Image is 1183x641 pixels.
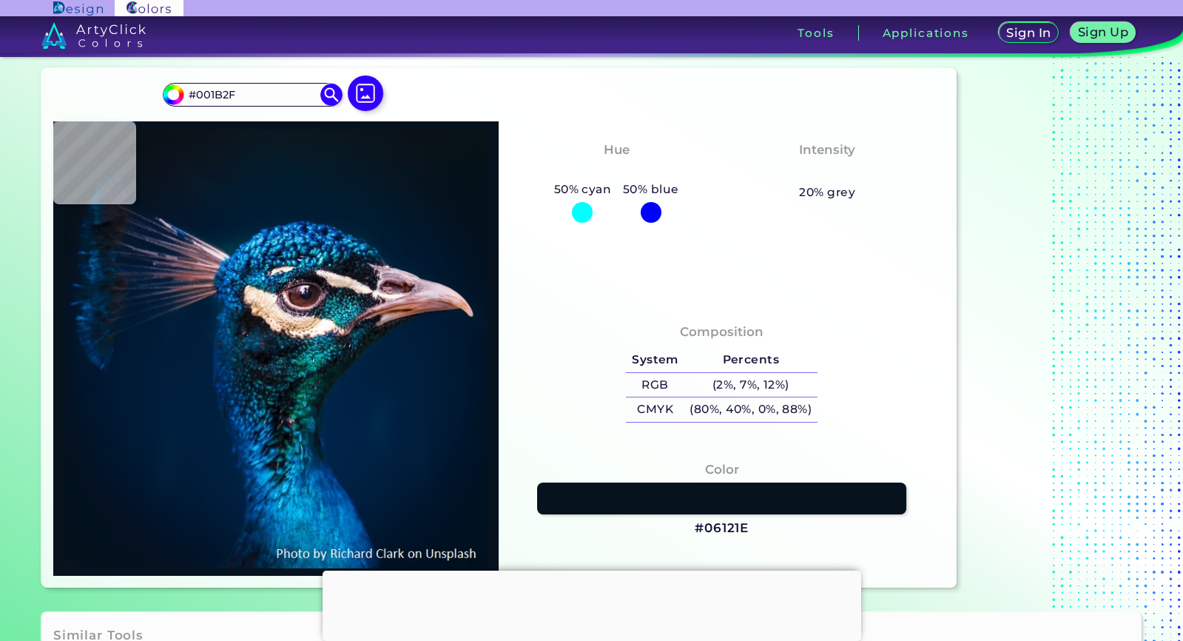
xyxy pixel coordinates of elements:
[574,163,658,181] h3: Cyan-Blue
[798,27,834,38] h3: Tools
[963,33,1147,594] iframe: Advertisement
[1074,24,1133,42] a: Sign Up
[1002,24,1056,42] a: Sign In
[617,180,684,199] h5: 50% blue
[883,27,969,38] h3: Applications
[684,348,818,372] h5: Percents
[61,129,492,568] img: img_pavlin.jpg
[680,321,764,343] h4: Composition
[626,373,684,397] h5: RGB
[684,373,818,397] h5: (2%, 7%, 12%)
[1080,27,1126,38] h5: Sign Up
[705,459,739,480] h4: Color
[1008,27,1048,38] h5: Sign In
[348,75,383,111] img: icon picture
[320,84,343,106] img: icon search
[626,348,684,372] h5: System
[41,22,146,49] img: logo_artyclick_colors_white.svg
[53,1,103,16] img: ArtyClick Design logo
[799,183,855,202] h5: 20% grey
[789,163,867,181] h3: Moderate
[183,84,321,104] input: type color..
[548,180,617,199] h5: 50% cyan
[323,571,861,637] iframe: Advertisement
[799,139,855,161] h4: Intensity
[695,520,749,537] h3: #06121E
[684,397,818,422] h5: (80%, 40%, 0%, 88%)
[604,139,630,161] h4: Hue
[626,397,684,422] h5: CMYK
